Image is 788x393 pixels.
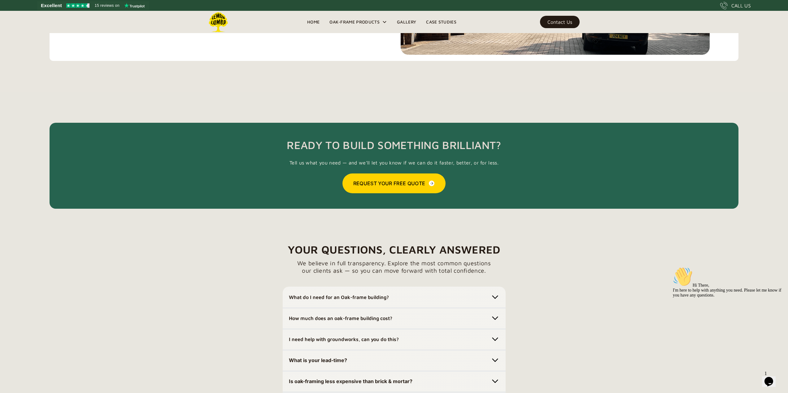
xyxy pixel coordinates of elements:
[491,314,499,323] img: Chevron
[491,335,499,344] img: Chevron
[670,264,782,365] iframe: chat widget
[37,1,149,10] a: See Lemon Lumba reviews on Trustpilot
[289,357,347,363] strong: What is your lead-time?
[491,356,499,365] img: Chevron
[2,2,114,33] div: 👋Hi There,I'm here to help with anything you need. Please let me know if you have any questions.
[289,315,392,321] strong: How much does an oak-frame building cost?
[421,17,461,27] a: Case Studies
[289,378,412,384] strong: Is oak-framing less expensive than brick & mortar?
[731,2,751,9] div: CALL US
[2,19,111,33] span: Hi There, I'm here to help with anything you need. Please let me know if you have any questions.
[329,18,380,26] div: Oak-Frame Products
[342,173,446,193] a: Request Your Free Quote
[540,16,580,28] a: Contact Us
[302,17,324,27] a: Home
[124,3,145,8] img: Trustpilot logo
[66,3,89,8] img: Trustpilot 4.5 stars
[353,180,425,187] div: Request Your Free Quote
[491,377,499,386] img: Chevron
[297,259,491,274] p: We believe in full transparency. Explore the most common questions our clients ask — so you can m...
[762,368,782,387] iframe: chat widget
[324,11,392,33] div: Oak-Frame Products
[95,2,120,9] span: 15 reviews on
[289,336,399,342] strong: I need help with groundworks, can you do this?
[289,294,389,300] strong: What do I need for an Oak-frame building?
[392,17,421,27] a: Gallery
[720,2,751,9] a: CALL US
[290,159,498,166] p: Tell us what you need — and we’ll let you know if we can do it faster, better, or for less.
[547,20,572,24] div: Contact Us
[2,2,22,22] img: :wave:
[491,293,499,301] img: Chevron
[41,2,62,9] span: Excellent
[288,240,500,259] h2: Your Questions, Clearly Answered
[287,138,501,152] h2: Ready to Build Something Brilliant?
